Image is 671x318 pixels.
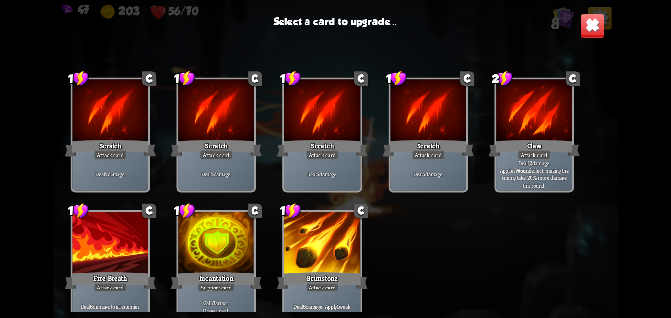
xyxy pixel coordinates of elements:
div: 1 [386,70,407,86]
b: 6 [90,303,93,310]
div: Attack card [94,283,127,292]
div: Incantation [171,270,262,290]
b: 5 [316,170,319,177]
p: Deal damage. [74,170,146,177]
p: Deal damage. Applies effect, making the enemy take 20% more damage this round. [498,159,570,189]
div: C [248,203,262,218]
div: C [142,71,156,86]
div: C [248,71,262,86]
div: Claw [489,138,580,158]
div: C [566,71,580,86]
p: Deal damage. Apply weak. [286,303,359,310]
img: Close_Button.png [580,13,605,38]
div: C [354,71,368,86]
b: 5 [422,170,425,177]
div: Scratch [277,138,367,158]
div: 1 [280,70,301,86]
div: 1 [280,203,301,219]
div: Attack card [200,150,233,160]
b: Wound [515,166,531,173]
div: C [460,71,474,86]
div: 1 [68,203,89,219]
p: Deal damage. [392,170,464,177]
p: Deal damage. [286,170,359,177]
div: Attack card [412,150,445,160]
div: 1 [174,203,195,219]
b: 6 [303,303,306,310]
div: Attack card [94,150,127,160]
div: Attack card [518,150,551,160]
p: Deal damage. [180,170,252,177]
div: 2 [492,70,513,86]
div: Fire Breath [65,270,156,290]
b: 7 [213,299,215,306]
b: 5 [211,170,214,177]
b: 1 [337,303,339,310]
p: Deal damage to all enemies. [74,303,146,310]
b: 5 [105,170,108,177]
div: Scratch [383,138,474,158]
div: Scratch [171,138,262,158]
div: 1 [68,70,89,86]
div: Attack card [306,150,338,160]
div: Support card [198,283,235,292]
div: Scratch [65,138,156,158]
div: Attack card [306,283,338,292]
h3: Select a card to upgrade... [274,15,397,27]
p: Gain armor. Draw 1 card. [180,299,252,314]
div: Brimstone [277,270,367,290]
div: C [354,203,368,218]
div: 1 [174,70,195,86]
b: 12 [528,159,532,166]
div: C [142,203,156,218]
